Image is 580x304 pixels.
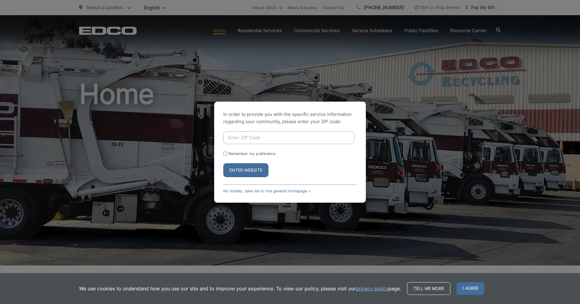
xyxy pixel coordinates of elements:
a: No thanks, take me to the general homepage > [223,189,311,193]
input: Enter ZIP Code [223,131,354,144]
a: privacy policy [356,285,388,292]
span: I agree [457,282,484,295]
label: Remember my preference [228,151,275,156]
p: We use cookies to understand how you use our site and to improve your experience. To view our pol... [79,285,401,292]
button: Enter Website [223,163,268,177]
p: In order to provide you with the specific service information regarding your community, please en... [223,111,357,125]
a: Tell me more [407,282,450,295]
